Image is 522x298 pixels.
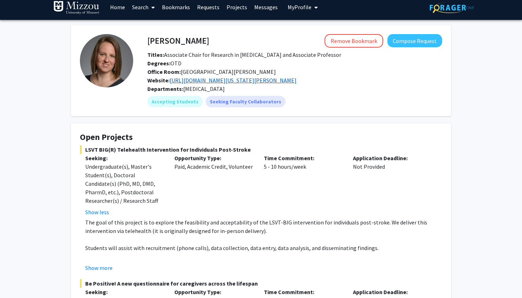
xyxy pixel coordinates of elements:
mat-chip: Seeking Faculty Collaborators [206,96,286,107]
span: Associate Chair for Research in [MEDICAL_DATA] and Associate Professor [147,51,341,58]
p: Seeking: [85,154,164,162]
p: Time Commitment: [264,288,342,296]
span: OTD [147,60,181,67]
p: The goal of this project is to explore the feasibility and acceptability of the LSVT-BIG interven... [85,218,442,235]
div: Not Provided [348,154,437,216]
mat-chip: Accepting Students [147,96,203,107]
h4: Open Projects [80,132,442,142]
img: ForagerOne Logo [430,2,474,13]
button: Remove Bookmark [325,34,383,48]
div: Paid, Academic Credit, Volunteer [169,154,258,216]
span: My Profile [288,4,311,11]
p: Application Deadline: [353,288,431,296]
img: University of Missouri Logo [53,1,99,15]
b: Degrees: [147,60,170,67]
div: Undergraduate(s), Master's Student(s), Doctoral Candidate(s) (PhD, MD, DMD, PharmD, etc.), Postdo... [85,162,164,205]
span: Be Positive! A new questionnaire for caregivers across the lifespan [80,279,442,288]
p: Opportunity Type: [174,288,253,296]
iframe: Chat [5,266,30,293]
p: Students will assist with recruitment (phone calls), data collection, data entry, data analysis, ... [85,244,442,252]
a: Opens in a new tab [170,77,297,84]
p: Seeking: [85,288,164,296]
span: [GEOGRAPHIC_DATA][PERSON_NAME] [147,68,276,75]
img: Profile Picture [80,34,133,87]
p: Application Deadline: [353,154,431,162]
span: [MEDICAL_DATA] [183,85,225,92]
b: Office Room: [147,68,181,75]
p: Time Commitment: [264,154,342,162]
p: Opportunity Type: [174,154,253,162]
h4: [PERSON_NAME] [147,34,209,47]
div: 5 - 10 hours/week [259,154,348,216]
button: Compose Request to Rachel Wolpert [387,34,442,47]
button: Show less [85,208,109,216]
button: Show more [85,264,113,272]
span: LSVT BIG(R) Telehealth Intervention for Individuals Post-Stroke [80,145,442,154]
b: Departments: [147,85,183,92]
b: Website: [147,77,170,84]
b: Titles: [147,51,164,58]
